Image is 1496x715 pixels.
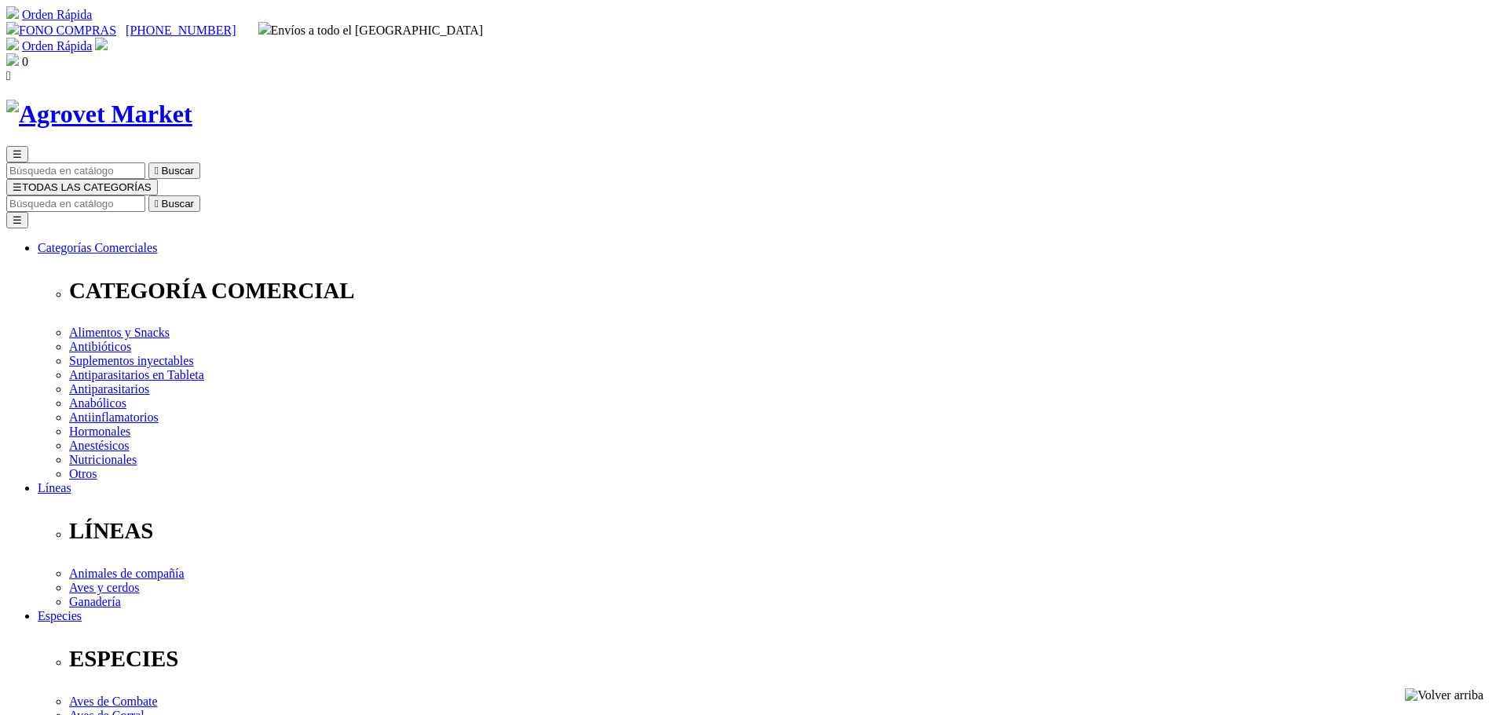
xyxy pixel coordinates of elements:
span: Envíos a todo el [GEOGRAPHIC_DATA] [258,24,484,37]
img: shopping-cart.svg [6,6,19,19]
input: Buscar [6,162,145,179]
input: Buscar [6,195,145,212]
a: Antiinflamatorios [69,410,159,424]
span: Buscar [162,165,194,177]
a: FONO COMPRAS [6,24,116,37]
a: Anabólicos [69,396,126,410]
a: Alimentos y Snacks [69,326,170,339]
span: ☰ [13,181,22,193]
a: Líneas [38,481,71,494]
button:  Buscar [148,195,200,212]
a: Aves de Combate [69,695,158,708]
button: ☰TODAS LAS CATEGORÍAS [6,179,158,195]
button: ☰ [6,146,28,162]
i:  [155,198,159,210]
i:  [6,69,11,82]
p: LÍNEAS [69,518,1490,544]
a: Antiparasitarios en Tableta [69,368,204,381]
img: phone.svg [6,22,19,35]
a: Suplementos inyectables [69,354,194,367]
button:  Buscar [148,162,200,179]
p: CATEGORÍA COMERCIAL [69,278,1490,304]
img: delivery-truck.svg [258,22,271,35]
img: shopping-bag.svg [6,53,19,66]
p: ESPECIES [69,646,1490,672]
span: ☰ [13,148,22,160]
img: Volver arriba [1405,688,1483,702]
a: Aves y cerdos [69,581,139,594]
a: Antibióticos [69,340,131,353]
a: Nutricionales [69,453,137,466]
a: Animales de compañía [69,567,185,580]
a: Acceda a su cuenta de cliente [95,39,108,53]
a: Otros [69,467,97,480]
img: shopping-cart.svg [6,38,19,50]
a: Orden Rápida [22,39,92,53]
a: Ganadería [69,595,121,608]
button: ☰ [6,212,28,228]
img: user.svg [95,38,108,50]
i:  [155,165,159,177]
span: 0 [22,55,28,68]
a: Hormonales [69,425,130,438]
a: [PHONE_NUMBER] [126,24,236,37]
a: Especies [38,609,82,622]
img: Agrovet Market [6,100,192,129]
a: Orden Rápida [22,8,92,21]
a: Antiparasitarios [69,382,149,396]
a: Categorías Comerciales [38,241,157,254]
span: Buscar [162,198,194,210]
a: Anestésicos [69,439,129,452]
